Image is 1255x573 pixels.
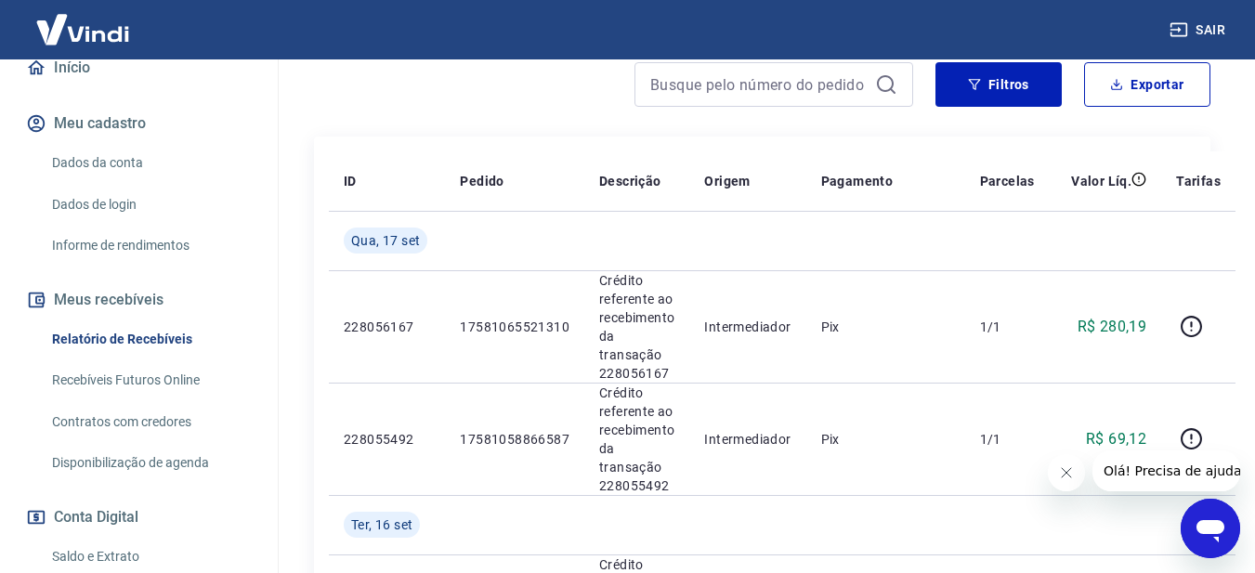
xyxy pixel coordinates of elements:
a: Início [22,47,255,88]
a: Dados da conta [45,144,255,182]
button: Sair [1166,13,1233,47]
p: Intermediador [704,318,791,336]
a: Informe de rendimentos [45,227,255,265]
p: Pedido [460,172,503,190]
p: Intermediador [704,430,791,449]
p: Crédito referente ao recebimento da transação 228056167 [599,271,674,383]
p: Tarifas [1176,172,1221,190]
a: Recebíveis Futuros Online [45,361,255,399]
p: Descrição [599,172,661,190]
a: Contratos com credores [45,403,255,441]
p: R$ 280,19 [1078,316,1147,338]
iframe: Mensagem da empresa [1092,450,1240,491]
p: 1/1 [980,430,1035,449]
a: Dados de login [45,186,255,224]
img: Vindi [22,1,143,58]
p: R$ 69,12 [1086,428,1146,450]
iframe: Fechar mensagem [1048,454,1085,491]
p: Crédito referente ao recebimento da transação 228055492 [599,384,674,495]
p: Pix [821,430,950,449]
span: Ter, 16 set [351,515,412,534]
p: ID [344,172,357,190]
p: 17581065521310 [460,318,569,336]
p: Pix [821,318,950,336]
p: 228056167 [344,318,430,336]
input: Busque pelo número do pedido [650,71,868,98]
span: Olá! Precisa de ajuda? [11,13,156,28]
p: 17581058866587 [460,430,569,449]
p: Pagamento [821,172,894,190]
iframe: Botão para abrir a janela de mensagens [1181,499,1240,558]
span: Qua, 17 set [351,231,420,250]
a: Disponibilização de agenda [45,444,255,482]
button: Meus recebíveis [22,280,255,320]
button: Meu cadastro [22,103,255,144]
p: 228055492 [344,430,430,449]
button: Filtros [935,62,1062,107]
p: 1/1 [980,318,1035,336]
a: Relatório de Recebíveis [45,320,255,358]
p: Valor Líq. [1071,172,1131,190]
p: Parcelas [980,172,1035,190]
p: Origem [704,172,750,190]
button: Conta Digital [22,497,255,538]
button: Exportar [1084,62,1210,107]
